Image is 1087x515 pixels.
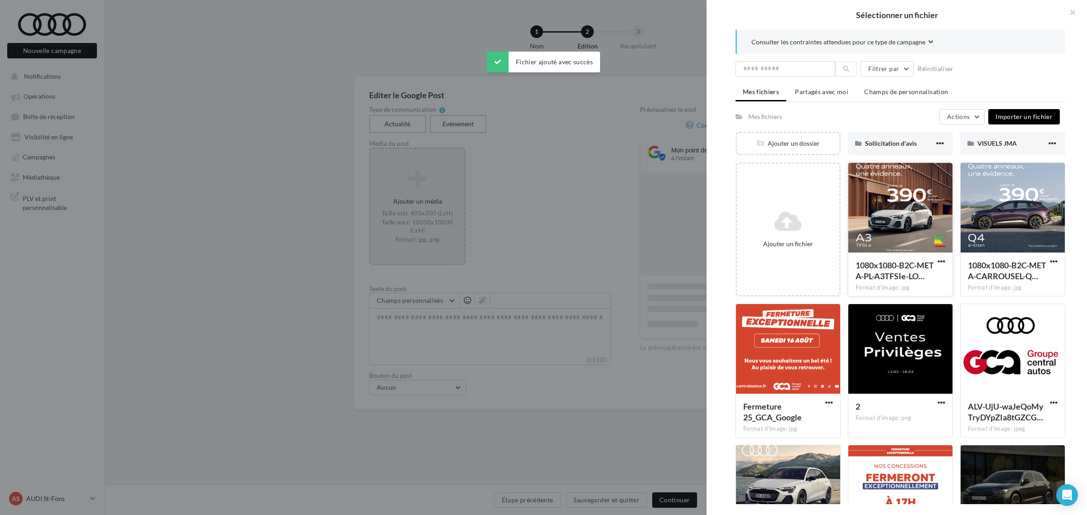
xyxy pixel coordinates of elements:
span: Consulter les contraintes attendues pour ce type de campagne [751,38,925,47]
span: 1080x1080-B2C-META-PL-A3TFSIe-LOM3 [856,260,934,281]
button: Importer un fichier [988,109,1060,124]
button: Consulter les contraintes attendues pour ce type de campagne [751,37,933,48]
div: Ajouter un fichier [741,239,836,248]
button: Actions [939,109,985,124]
span: Importer un fichier [996,113,1053,120]
span: Mes fichiers [743,88,779,95]
span: VISUELS JMA [977,139,1017,147]
span: Actions [947,113,970,120]
span: 1080x1080-B2C-META-CARROUSEL-Q4e-tron-01-V1-LOM3_TRANSPORTS [968,260,1046,281]
div: Ajouter un dossier [737,139,839,148]
div: Format d'image: jpg [743,425,833,433]
button: Réinitialiser [914,63,957,74]
span: Champs de personnalisation [864,88,948,95]
span: Sollicitation d'avis [865,139,917,147]
div: Format d'image: png [856,414,945,422]
div: Mes fichiers [748,112,782,121]
span: Fermeture 25_GCA_Google [743,401,802,422]
span: ALV-UjU-waJeQoMyTryDYpZIa8tGZCGazk_kpMhgMPZyTfu0CfByvu4n [968,401,1044,422]
div: Format d'image: jpg [968,284,1058,292]
div: Fichier ajouté avec succès [487,52,600,72]
span: Partagés avec moi [795,88,848,95]
div: Open Intercom Messenger [1056,484,1078,506]
div: Format d'image: jpg [856,284,945,292]
div: Format d'image: jpeg [968,425,1058,433]
button: Filtrer par [861,61,914,76]
h2: Sélectionner un fichier [721,11,1073,19]
span: 2 [856,401,860,411]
